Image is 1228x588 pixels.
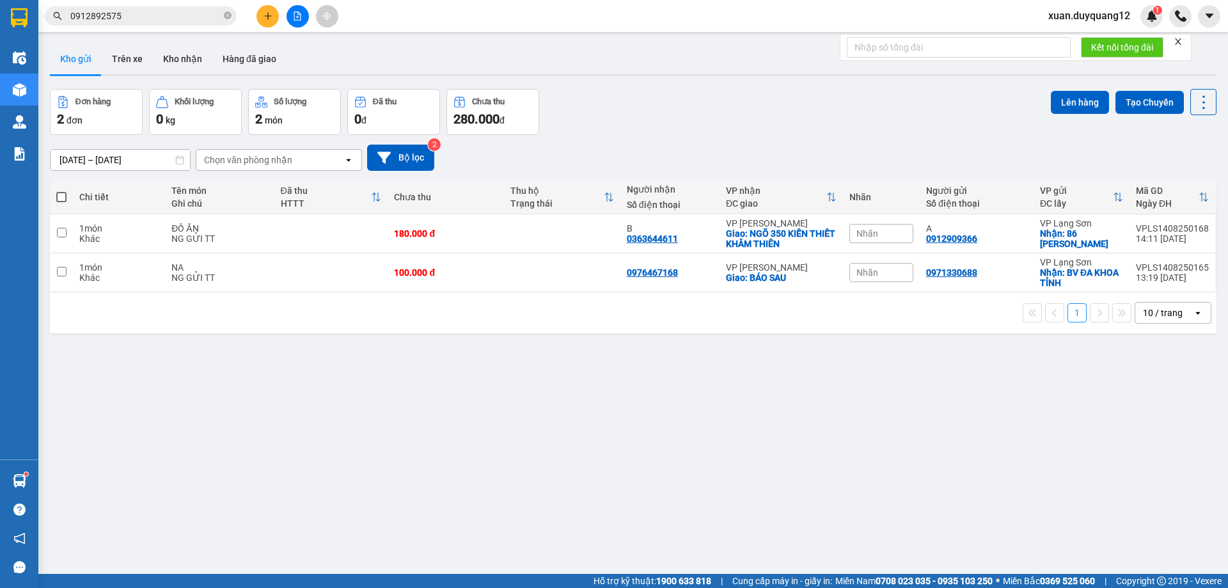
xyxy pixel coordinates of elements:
span: file-add [293,12,302,20]
div: VP [PERSON_NAME] [726,218,837,228]
img: warehouse-icon [13,474,26,488]
span: đ [361,115,366,125]
div: Giao: NGÕ 350 KIẾN THIẾT KHÂM THIÊN [726,228,837,249]
div: 0976467168 [627,267,678,278]
strong: 1900 633 818 [656,576,711,586]
button: Hàng đã giao [212,44,287,74]
button: Lên hàng [1051,91,1109,114]
div: Đơn hàng [75,97,111,106]
span: 2 [57,111,64,127]
th: Toggle SortBy [720,180,843,214]
span: 1 [1155,6,1160,15]
div: NG GỬI TT [171,273,267,283]
span: đ [500,115,505,125]
div: VP Lạng Sơn [1040,218,1123,228]
span: close-circle [224,10,232,22]
div: 0363644611 [627,234,678,244]
img: solution-icon [13,147,26,161]
div: VP Lạng Sơn [1040,257,1123,267]
img: warehouse-icon [13,51,26,65]
span: xuan.duyquang12 [1038,8,1140,24]
button: 1 [1067,303,1087,322]
div: 0971330688 [926,267,977,278]
span: 280.000 [453,111,500,127]
img: phone-icon [1175,10,1186,22]
div: HTTT [281,198,372,209]
strong: 0708 023 035 - 0935 103 250 [876,576,993,586]
img: warehouse-icon [13,115,26,129]
span: close-circle [224,12,232,19]
div: A [926,223,1027,234]
div: Chi tiết [79,192,159,202]
span: Nhãn [856,267,878,278]
div: Chưa thu [472,97,505,106]
div: VP nhận [726,186,826,196]
span: Hỗ trợ kỹ thuật: [594,574,711,588]
span: | [721,574,723,588]
button: Kết nối tổng đài [1081,37,1163,58]
button: plus [256,5,279,28]
span: Nhãn [856,228,878,239]
span: 0 [354,111,361,127]
button: Khối lượng0kg [149,89,242,135]
div: 10 / trang [1143,306,1183,319]
button: Số lượng2món [248,89,341,135]
sup: 1 [24,472,28,476]
div: Ngày ĐH [1136,198,1199,209]
div: Giao: BÁO SAU [726,273,837,283]
span: message [13,561,26,573]
button: caret-down [1198,5,1220,28]
span: Kết nối tổng đài [1091,40,1153,54]
span: ⚪️ [996,578,1000,584]
div: Thu hộ [510,186,604,196]
span: món [265,115,283,125]
div: Chưa thu [394,192,498,202]
div: ĐC giao [726,198,826,209]
div: Người nhận [627,184,713,195]
div: Khác [79,273,159,283]
span: Cung cấp máy in - giấy in: [732,574,832,588]
div: ĐỒ ĂN [171,223,267,234]
button: Kho gửi [50,44,102,74]
button: Bộ lọc [367,145,434,171]
div: Mã GD [1136,186,1199,196]
button: Đơn hàng2đơn [50,89,143,135]
div: Nhận: 86 LÊ HỒNG PHONG [1040,228,1123,249]
th: Toggle SortBy [1130,180,1215,214]
div: NA [171,262,267,273]
div: Chọn văn phòng nhận [204,154,292,166]
svg: open [1193,308,1203,318]
span: copyright [1157,576,1166,585]
img: icon-new-feature [1146,10,1158,22]
div: 0912909366 [926,234,977,244]
div: Số điện thoại [926,198,1027,209]
span: kg [166,115,175,125]
div: Nhãn [849,192,913,202]
input: Nhập số tổng đài [847,37,1071,58]
img: logo-vxr [11,8,28,28]
div: Tên món [171,186,267,196]
input: Tìm tên, số ĐT hoặc mã đơn [70,9,221,23]
span: 2 [255,111,262,127]
div: 180.000 đ [394,228,498,239]
span: caret-down [1204,10,1215,22]
div: 1 món [79,223,159,234]
sup: 1 [1153,6,1162,15]
th: Toggle SortBy [1034,180,1130,214]
div: Đã thu [373,97,397,106]
div: VPLS1408250168 [1136,223,1209,234]
div: Đã thu [281,186,372,196]
span: Miền Bắc [1003,574,1095,588]
sup: 2 [428,138,441,151]
button: file-add [287,5,309,28]
div: 100.000 đ [394,267,498,278]
div: VP [PERSON_NAME] [726,262,837,273]
div: Nhận: BV ĐA KHOA TỈNH [1040,267,1123,288]
button: Chưa thu280.000đ [446,89,539,135]
button: Kho nhận [153,44,212,74]
div: Số điện thoại [627,200,713,210]
span: Miền Nam [835,574,993,588]
th: Toggle SortBy [504,180,620,214]
div: Trạng thái [510,198,604,209]
div: 13:19 [DATE] [1136,273,1209,283]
